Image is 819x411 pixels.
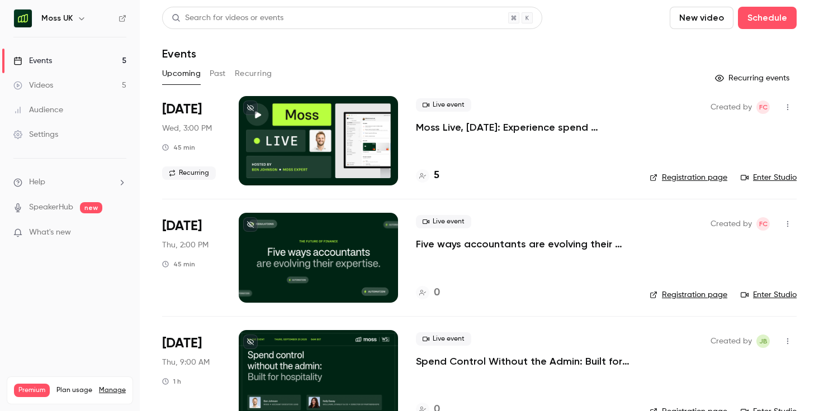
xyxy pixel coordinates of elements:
div: Sep 11 Thu, 2:00 PM (Europe/London) [162,213,221,302]
div: 1 h [162,377,181,386]
span: Plan usage [56,386,92,395]
a: Registration page [650,172,727,183]
li: help-dropdown-opener [13,176,126,188]
div: Videos [13,80,53,91]
a: Moss Live, [DATE]: Experience spend management automation with [PERSON_NAME] [416,121,632,134]
div: Events [13,55,52,66]
a: Five ways accountants are evolving their expertise, for the future of finance [416,237,632,251]
a: Enter Studio [741,172,797,183]
span: Recurring [162,166,216,180]
h6: Moss UK [41,13,73,24]
h4: 0 [434,285,440,300]
button: Upcoming [162,65,201,83]
div: Search for videos or events [172,12,283,24]
div: Sep 3 Wed, 3:00 PM (Europe/London) [162,96,221,185]
span: Felicity Cator [756,101,770,114]
h1: Events [162,47,196,60]
a: Manage [99,386,126,395]
span: Live event [416,215,471,228]
iframe: Noticeable Trigger [113,228,126,238]
span: Help [29,176,45,188]
span: Thu, 9:00 AM [162,357,210,368]
div: Settings [13,129,58,140]
span: Created by [711,217,752,231]
span: Created by [711,334,752,348]
button: Recurring events [710,69,797,87]
span: Wed, 3:00 PM [162,123,212,134]
span: What's new [29,227,71,238]
div: Audience [13,104,63,116]
a: 0 [416,285,440,300]
span: FC [759,217,768,231]
span: [DATE] [162,101,202,118]
a: Registration page [650,289,727,300]
img: Moss UK [14,9,32,27]
button: Schedule [738,7,797,29]
div: 45 min [162,260,195,269]
a: Spend Control Without the Admin: Built for Hospitality [416,355,632,368]
h4: 5 [434,168,439,183]
button: Recurring [235,65,272,83]
span: JB [759,334,768,348]
span: [DATE] [162,334,202,352]
a: SpeakerHub [29,202,73,213]
div: 45 min [162,143,195,152]
a: Enter Studio [741,289,797,300]
a: 5 [416,168,439,183]
span: new [80,202,102,213]
span: Live event [416,98,471,112]
span: Live event [416,332,471,346]
span: [DATE] [162,217,202,235]
span: Thu, 2:00 PM [162,240,209,251]
button: Past [210,65,226,83]
span: Felicity Cator [756,217,770,231]
span: Premium [14,384,50,397]
span: Jara Bockx [756,334,770,348]
span: Created by [711,101,752,114]
button: New video [670,7,733,29]
span: FC [759,101,768,114]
